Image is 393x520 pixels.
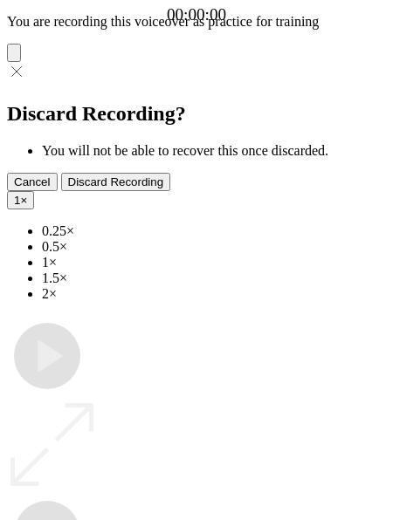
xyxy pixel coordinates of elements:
span: 1 [14,194,20,207]
a: 00:00:00 [167,5,226,24]
button: Discard Recording [61,173,171,191]
button: Cancel [7,173,58,191]
li: 2× [42,286,386,302]
button: 1× [7,191,34,209]
li: 0.25× [42,223,386,239]
li: 1.5× [42,270,386,286]
li: 1× [42,255,386,270]
li: You will not be able to recover this once discarded. [42,143,386,159]
li: 0.5× [42,239,386,255]
h2: Discard Recording? [7,102,386,126]
p: You are recording this voiceover as practice for training [7,14,386,30]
